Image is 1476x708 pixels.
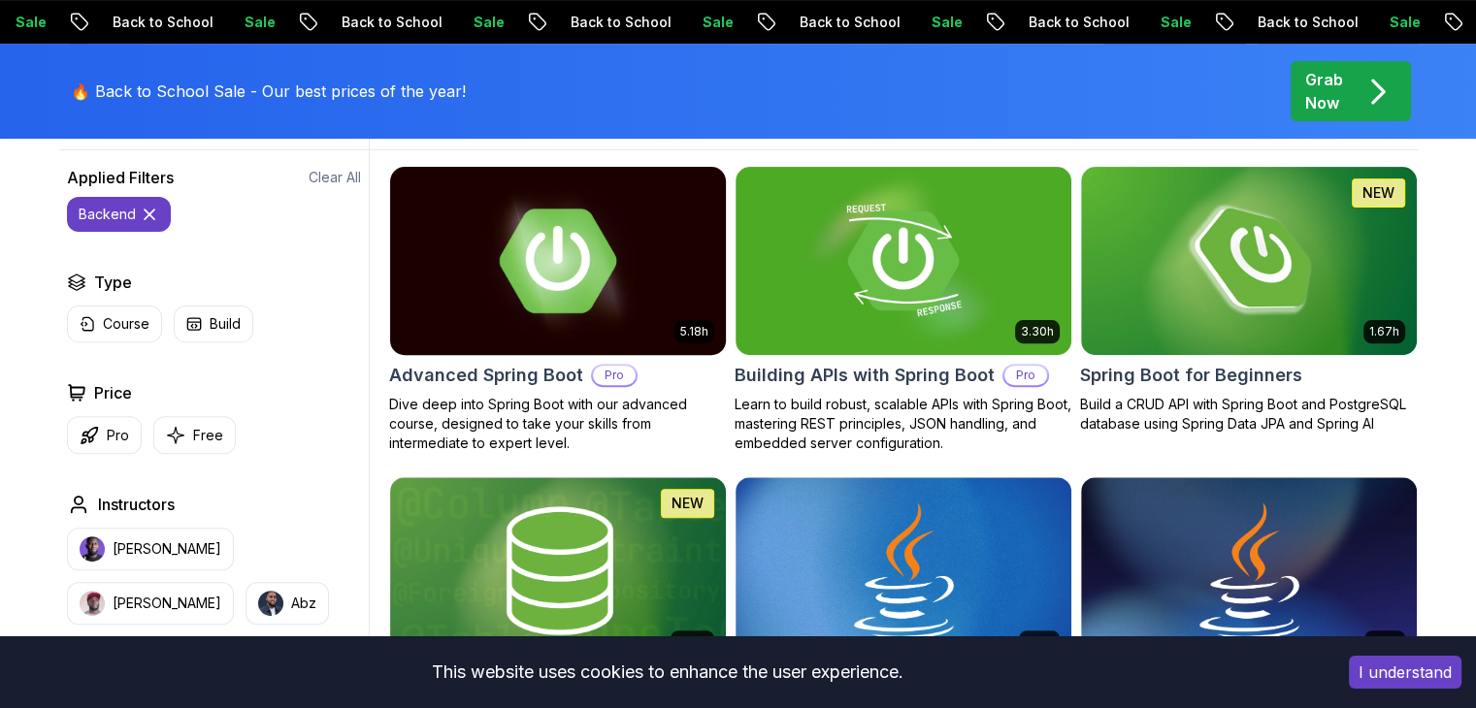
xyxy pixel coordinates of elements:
p: Sale [454,13,516,32]
h2: Applied Filters [67,166,174,189]
button: Free [153,416,236,454]
p: 🔥 Back to School Sale - Our best prices of the year! [71,80,466,103]
img: Advanced Spring Boot card [381,162,734,359]
p: Sale [912,13,974,32]
p: backend [79,205,136,224]
h2: Advanced Spring Boot [389,362,583,389]
p: 6.65h [676,634,708,650]
p: Free [193,426,223,445]
p: Pro [593,366,636,385]
p: Pro [1004,366,1047,385]
p: Sale [1141,13,1203,32]
p: 3.30h [1021,324,1054,339]
p: NEW [672,494,704,513]
p: Learn to build robust, scalable APIs with Spring Boot, mastering REST principles, JSON handling, ... [735,395,1072,453]
p: Pro [107,426,129,445]
button: Build [174,306,253,342]
p: Sale [1370,13,1432,32]
img: Building APIs with Spring Boot card [736,167,1071,355]
button: Pro [67,416,142,454]
p: Back to School [1009,13,1141,32]
p: Back to School [551,13,683,32]
img: Java for Developers card [1081,477,1417,665]
p: 9.18h [1370,634,1399,650]
button: Accept cookies [1349,656,1461,689]
p: Back to School [1238,13,1370,32]
p: Sale [225,13,287,32]
a: Building APIs with Spring Boot card3.30hBuilding APIs with Spring BootProLearn to build robust, s... [735,166,1072,453]
p: NEW [1362,183,1394,203]
img: instructor img [80,591,105,616]
p: 5.18h [680,324,708,339]
img: Spring Data JPA card [390,477,726,665]
p: Back to School [322,13,454,32]
p: Back to School [780,13,912,32]
p: Grab Now [1305,68,1343,114]
button: Clear All [309,168,361,187]
button: instructor img[PERSON_NAME] [67,582,234,625]
img: Java for Beginners card [736,477,1071,665]
h2: Instructors [98,493,175,516]
button: Course [67,306,162,342]
p: Dive deep into Spring Boot with our advanced course, designed to take your skills from intermedia... [389,395,727,453]
h2: Price [94,381,132,404]
p: Build a CRUD API with Spring Boot and PostgreSQL database using Spring Data JPA and Spring AI [1080,395,1418,434]
a: Advanced Spring Boot card5.18hAdvanced Spring BootProDive deep into Spring Boot with our advanced... [389,166,727,453]
a: Spring Boot for Beginners card1.67hNEWSpring Boot for BeginnersBuild a CRUD API with Spring Boot ... [1080,166,1418,434]
div: This website uses cookies to enhance the user experience. [15,651,1320,693]
h2: Spring Boot for Beginners [1080,362,1302,389]
h2: Type [94,271,132,294]
p: [PERSON_NAME] [113,594,221,613]
p: Build [210,314,241,334]
img: Spring Boot for Beginners card [1081,167,1417,355]
p: 2.41h [1025,634,1054,650]
img: instructor img [80,536,105,562]
img: instructor img [258,591,283,616]
p: Sale [683,13,745,32]
p: Course [103,314,149,334]
button: instructor img[PERSON_NAME] [67,528,234,570]
h2: Building APIs with Spring Boot [735,362,995,389]
button: instructor imgAbz [246,582,329,625]
p: Back to School [93,13,225,32]
p: Abz [291,594,316,613]
p: 1.67h [1369,324,1399,339]
button: backend [67,197,171,232]
p: [PERSON_NAME] [113,539,221,559]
